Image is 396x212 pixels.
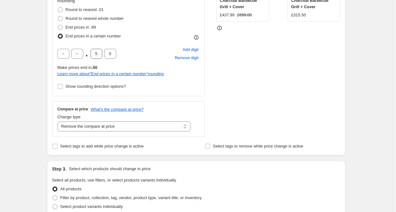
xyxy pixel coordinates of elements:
[66,7,104,12] span: Round to nearest .01
[175,55,198,61] span: Remove digit
[85,49,89,59] span: .
[57,65,97,70] span: Make prices end in
[52,166,67,172] h2: Step 3.
[60,195,202,200] span: Filter by product, collection, tag, vendor, product type, variant title, or inventory
[237,12,252,18] strike: £699.00
[66,25,96,30] span: End prices in .99
[66,84,126,89] span: Show rounding direction options?
[213,144,303,148] span: Select tags to remove while price change is active
[57,107,88,112] h3: Compare at price
[60,144,144,148] span: Select tags to add while price change is active
[91,107,144,112] button: What's the compare at price?
[90,49,102,59] input: ﹡
[291,12,306,18] div: £315.50
[92,65,97,70] b: .50
[57,71,164,76] a: Learn more about"End prices in a certain number"rounding
[104,49,116,59] input: ﹡
[182,47,198,53] span: Add digit
[220,12,235,18] div: £437.99
[182,46,199,54] button: Add placeholder
[57,114,81,119] span: Change type
[71,49,83,59] input: ﹡
[60,187,82,191] span: All products
[57,71,164,76] i: Learn more about " End prices in a certain number " rounding
[66,16,124,21] span: Round to nearest whole number
[69,166,150,172] p: Select which products should change in price
[57,49,69,59] input: ﹡
[52,178,176,182] span: Select all products, use filters, or select products variants individually
[60,204,123,209] span: Select product variants individually
[66,34,121,38] span: End prices in a certain number
[174,54,199,62] button: Remove placeholder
